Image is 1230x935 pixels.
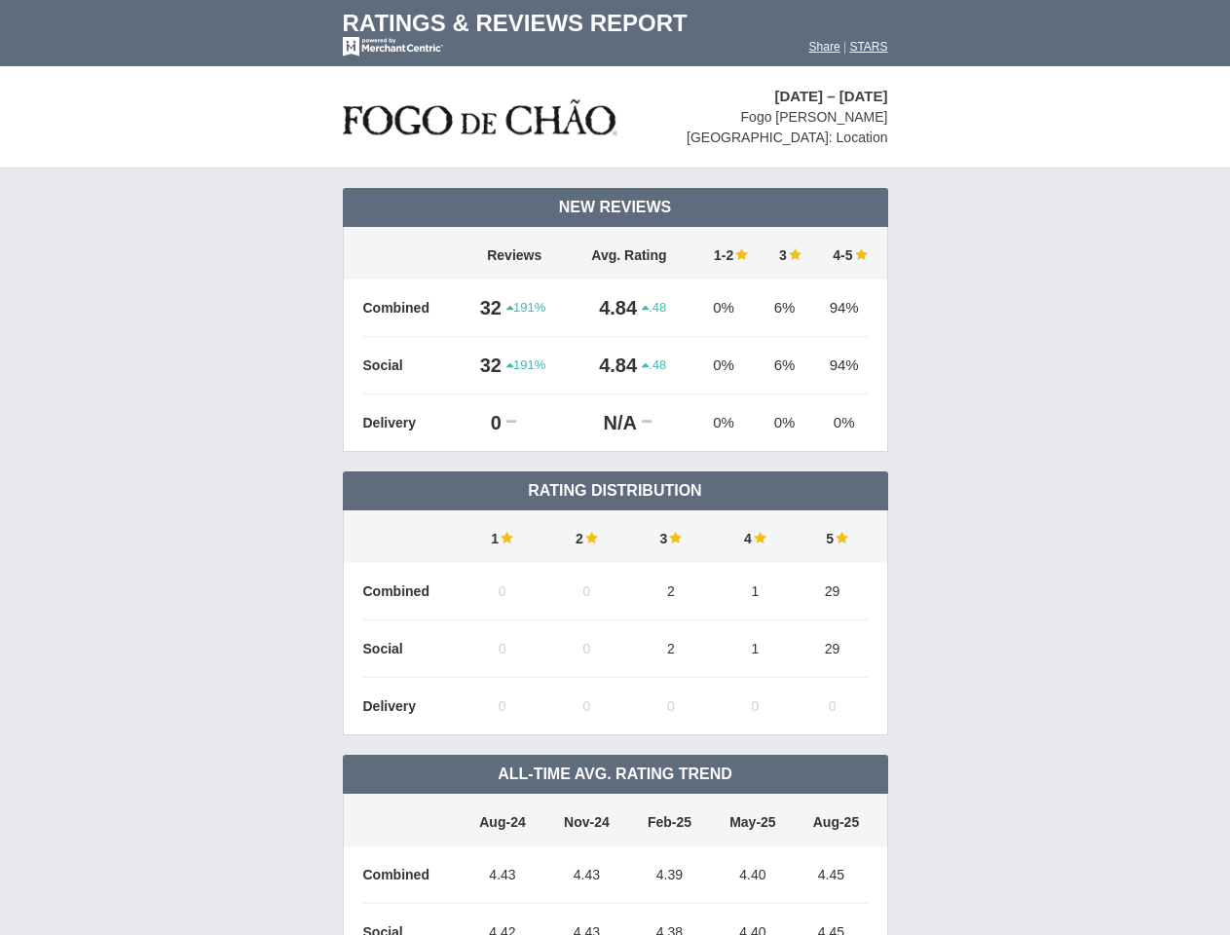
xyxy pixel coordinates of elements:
[582,698,590,714] span: 0
[343,94,617,140] img: stars-fogo-de-chao-logo-50.png
[569,280,642,337] td: 4.84
[628,794,710,846] td: Feb-25
[582,641,590,656] span: 0
[758,227,811,280] td: 3
[582,583,590,599] span: 0
[710,846,795,904] td: 4.40
[583,531,598,544] img: star-full-15.png
[363,394,461,452] td: Delivery
[798,510,868,563] td: 5
[758,394,811,452] td: 0%
[363,337,461,394] td: Social
[690,280,758,337] td: 0%
[713,563,798,620] td: 1
[506,299,545,317] span: 191%
[629,563,714,620] td: 2
[667,698,675,714] span: 0
[499,641,506,656] span: 0
[798,563,868,620] td: 29
[569,337,642,394] td: 4.84
[690,337,758,394] td: 0%
[343,755,888,794] td: All-Time Avg. Rating Trend
[343,471,888,510] td: Rating Distribution
[544,794,628,846] td: Nov-24
[544,510,629,563] td: 2
[629,620,714,678] td: 2
[499,583,506,599] span: 0
[461,510,545,563] td: 1
[809,40,840,54] a: Share
[834,531,848,544] img: star-full-15.png
[363,678,461,735] td: Delivery
[829,698,837,714] span: 0
[569,227,690,280] td: Avg. Rating
[569,394,642,452] td: N/A
[690,394,758,452] td: 0%
[687,109,887,145] span: Fogo [PERSON_NAME] [GEOGRAPHIC_DATA]: Location
[343,37,443,56] img: mc-powered-by-logo-white-103.png
[713,510,798,563] td: 4
[461,337,506,394] td: 32
[642,299,666,317] span: .48
[690,227,758,280] td: 1-2
[629,510,714,563] td: 3
[642,356,666,374] span: .48
[853,247,868,261] img: star-full-15.png
[363,846,461,904] td: Combined
[758,280,811,337] td: 6%
[710,794,795,846] td: May-25
[499,531,513,544] img: star-full-15.png
[843,40,846,54] span: |
[499,698,506,714] span: 0
[343,188,888,227] td: New Reviews
[752,531,766,544] img: star-full-15.png
[461,280,506,337] td: 32
[363,620,461,678] td: Social
[363,280,461,337] td: Combined
[795,846,867,904] td: 4.45
[811,227,868,280] td: 4-5
[713,620,798,678] td: 1
[667,531,682,544] img: star-full-15.png
[506,356,545,374] span: 191%
[751,698,759,714] span: 0
[461,394,506,452] td: 0
[461,846,545,904] td: 4.43
[849,40,887,54] a: STARS
[733,247,748,261] img: star-full-15.png
[774,88,887,104] span: [DATE] – [DATE]
[798,620,868,678] td: 29
[758,337,811,394] td: 6%
[811,280,868,337] td: 94%
[795,794,867,846] td: Aug-25
[811,394,868,452] td: 0%
[544,846,628,904] td: 4.43
[461,794,545,846] td: Aug-24
[811,337,868,394] td: 94%
[787,247,801,261] img: star-full-15.png
[628,846,710,904] td: 4.39
[461,227,569,280] td: Reviews
[363,563,461,620] td: Combined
